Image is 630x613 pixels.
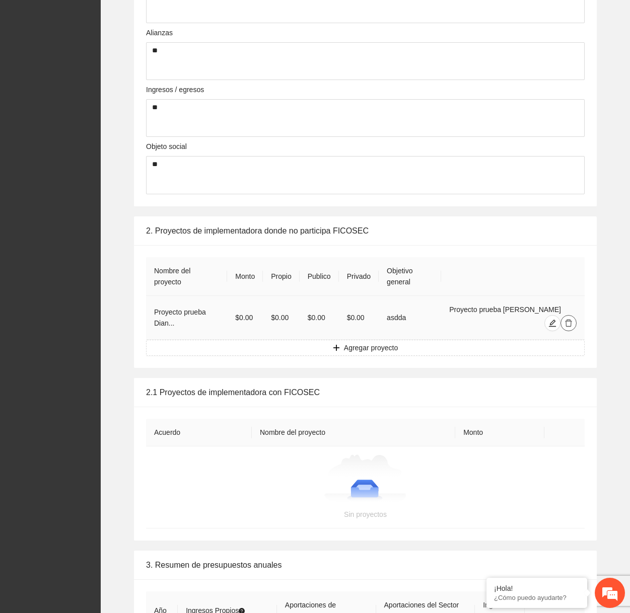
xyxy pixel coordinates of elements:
div: Minimizar ventana de chat en vivo [165,5,189,29]
th: Propio [263,257,299,296]
button: delete [561,315,577,331]
p: ¿Cómo puedo ayudarte? [494,594,580,601]
label: Alianzas [146,27,173,38]
td: $0.00 [227,296,263,340]
th: Monto [227,257,263,296]
span: delete [561,319,576,327]
span: Agregar proyecto [344,342,398,353]
button: plusAgregar proyecto [146,340,585,356]
td: $0.00 [339,296,379,340]
th: Monto [455,419,544,446]
textarea: Escriba su mensaje y pulse “Intro” [5,275,192,310]
td: $0.00 [263,296,299,340]
button: edit [544,315,561,331]
th: Nombre del proyecto [252,419,455,446]
div: ¡Hola! [494,584,580,592]
span: edit [545,319,560,327]
span: plus [333,344,340,352]
img: Sin proyectos [324,454,406,505]
th: Publico [300,257,339,296]
div: 2. Proyectos de implementadora donde no participa FICOSEC [146,216,585,245]
div: 3. Resumen de presupuestos anuales [146,551,585,579]
th: Acuerdo [146,419,252,446]
td: $0.00 [300,296,339,340]
th: Privado [339,257,379,296]
th: Objetivo general [379,257,441,296]
span: Proyecto prueba Dian... [154,308,206,327]
div: Proyecto prueba [PERSON_NAME] [449,304,577,315]
td: asdda [379,296,441,340]
label: Objeto social [146,141,187,152]
div: Sin proyectos [158,509,573,520]
div: Chatee con nosotros ahora [52,51,169,64]
span: Estamos en línea. [58,134,139,236]
th: Nombre del proyecto [146,257,227,296]
div: 2.1 Proyectos de implementadora con FICOSEC [146,378,585,407]
label: Ingresos / egresos [146,84,204,95]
